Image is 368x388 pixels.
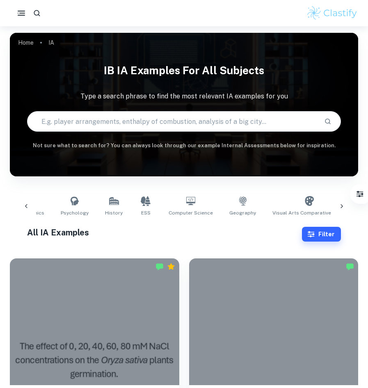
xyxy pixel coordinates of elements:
p: IA [48,38,54,47]
span: Geography [229,209,256,217]
span: ESS [141,209,151,217]
h6: Not sure what to search for? You can always look through our example Internal Assessments below f... [10,142,358,150]
span: Visual Arts Comparative Study [272,209,346,217]
h1: IB IA examples for all subjects [10,59,358,82]
button: Search [321,114,335,128]
img: Marked [346,262,354,271]
input: E.g. player arrangements, enthalpy of combustion, analysis of a big city... [27,110,317,133]
div: Premium [167,262,175,271]
img: Clastify logo [306,5,358,21]
button: Filter [352,186,368,202]
span: History [105,209,123,217]
img: Marked [155,262,164,271]
span: Psychology [61,209,89,217]
a: Home [18,37,34,48]
button: Filter [302,227,341,242]
h1: All IA Examples [27,226,302,239]
p: Type a search phrase to find the most relevant IA examples for you [10,91,358,101]
span: Computer Science [169,209,213,217]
